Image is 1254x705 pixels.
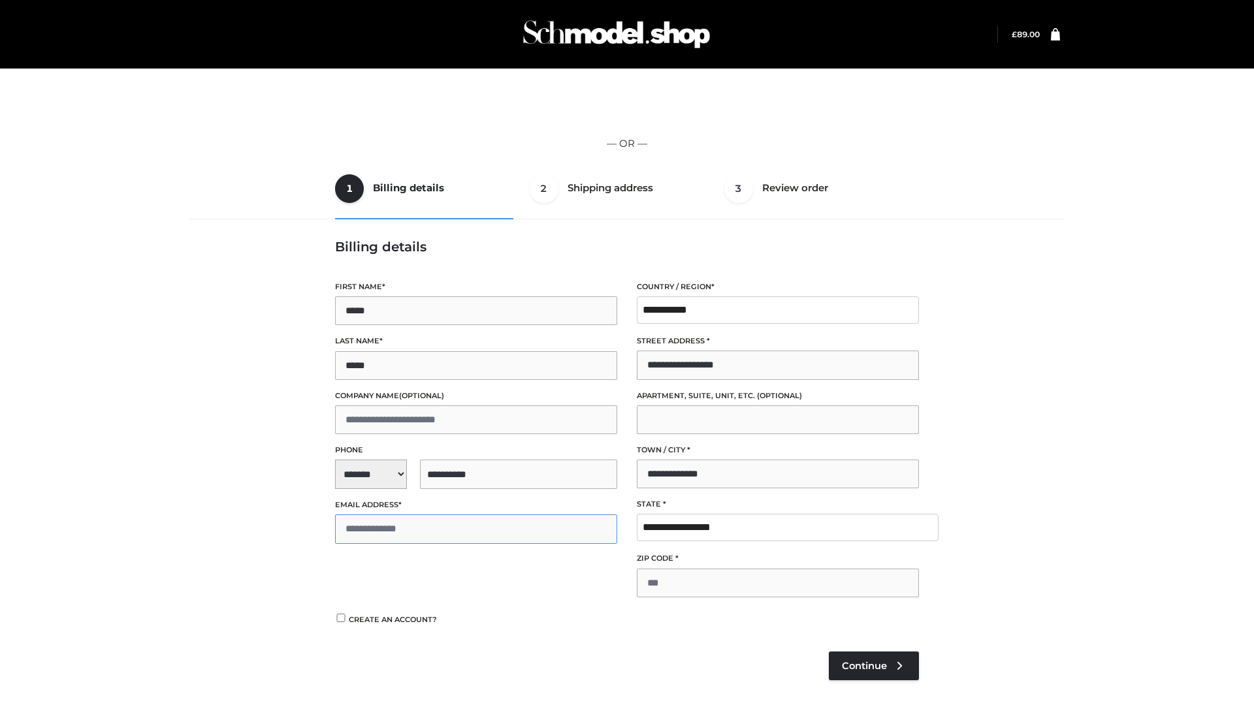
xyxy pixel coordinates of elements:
label: Company name [335,390,617,402]
a: £89.00 [1012,29,1040,39]
label: Country / Region [637,281,919,293]
label: Email address [335,499,617,511]
label: ZIP Code [637,552,919,565]
label: State [637,498,919,510]
h3: Billing details [335,239,919,255]
span: (optional) [757,391,802,400]
label: Phone [335,444,617,456]
span: Create an account? [349,615,437,624]
label: First name [335,281,617,293]
label: Street address [637,335,919,347]
bdi: 89.00 [1012,29,1040,39]
input: Create an account? [335,614,347,622]
span: Continue [842,660,887,672]
label: Apartment, suite, unit, etc. [637,390,919,402]
img: Schmodel Admin 964 [519,8,715,60]
p: — OR — [194,135,1060,152]
a: Continue [829,651,919,680]
span: (optional) [399,391,444,400]
span: £ [1012,29,1017,39]
iframe: Secure express checkout frame [191,86,1063,123]
label: Last name [335,335,617,347]
label: Town / City [637,444,919,456]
